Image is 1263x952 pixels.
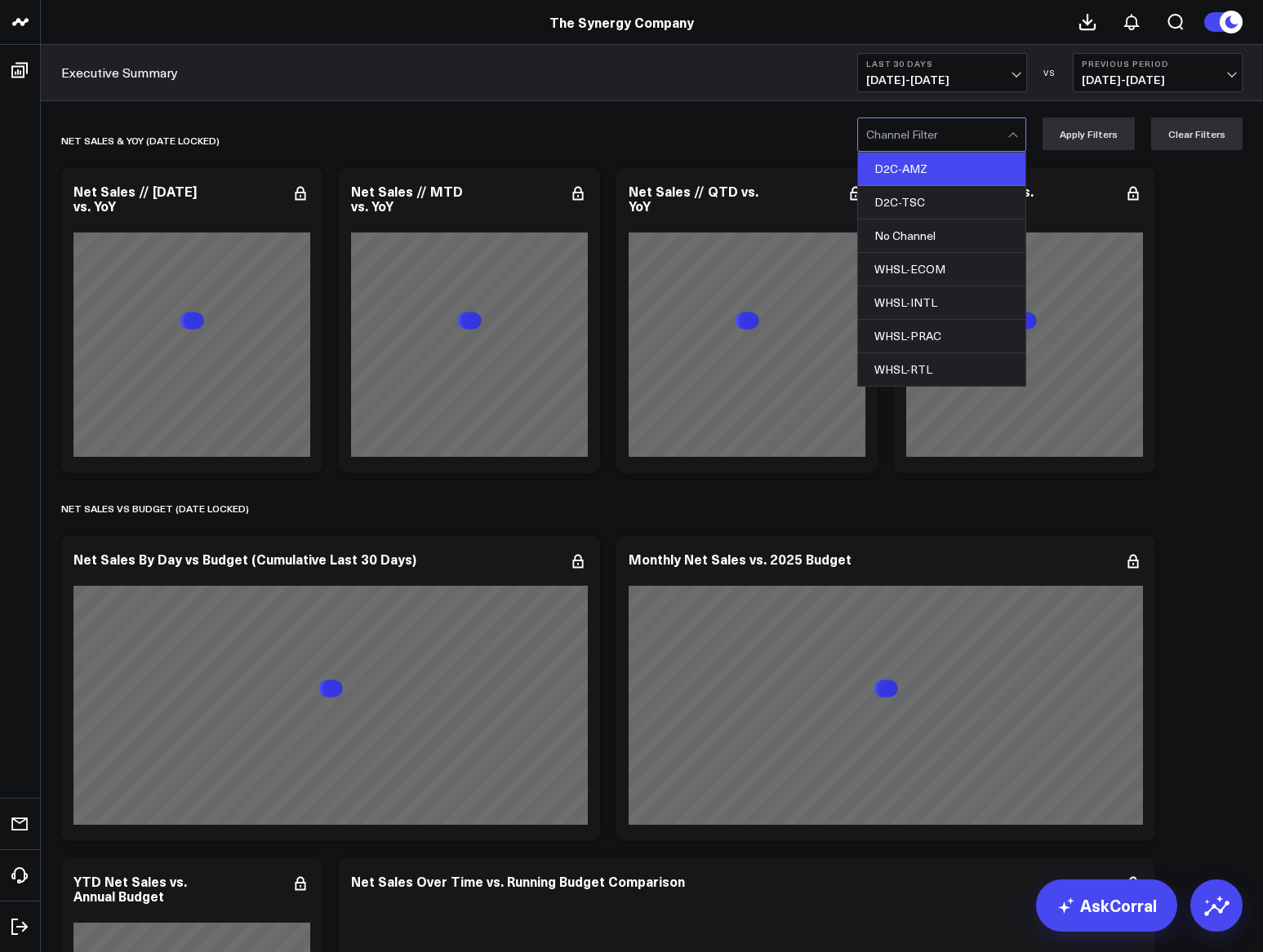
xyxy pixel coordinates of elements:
div: Net Sales // [DATE] vs. YoY [73,182,197,215]
div: VS [1035,68,1065,77]
button: Last 30 Days[DATE]-[DATE] [857,53,1027,92]
div: No Channel [858,219,1025,253]
div: net sales & yoy (date locked) [61,122,220,159]
div: Net Sales // MTD vs. YoY [351,182,463,215]
div: D2C-AMZ [858,153,1025,186]
button: Previous Period[DATE]-[DATE] [1073,53,1243,92]
a: The Synergy Company [549,13,694,31]
a: Executive Summary [61,64,178,82]
button: Clear Filters [1151,117,1243,150]
b: Previous Period [1082,59,1234,69]
div: Net Sales Over Time vs. Running Budget Comparison [351,872,685,890]
div: WHSL-RTL [858,353,1025,386]
div: WHSL-ECOM [858,253,1025,286]
div: Net Sales // QTD vs. YoY [629,182,758,215]
a: AskCorral [1036,879,1177,932]
div: YTD Net Sales vs. Annual Budget [73,872,187,905]
span: [DATE] - [DATE] [1082,73,1234,86]
button: Apply Filters [1043,117,1135,150]
div: Monthly Net Sales vs. 2025 Budget [629,550,852,568]
div: Net Sales By Day vs Budget (Cumulative Last 30 Days) [73,550,416,568]
span: [DATE] - [DATE] [866,73,1018,86]
div: WHSL-INTL [858,286,1025,320]
div: D2C-TSC [858,186,1025,219]
div: NET SALES vs BUDGET (date locked) [61,489,249,527]
div: WHSL-PRAC [858,320,1025,353]
b: Last 30 Days [866,59,1018,69]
